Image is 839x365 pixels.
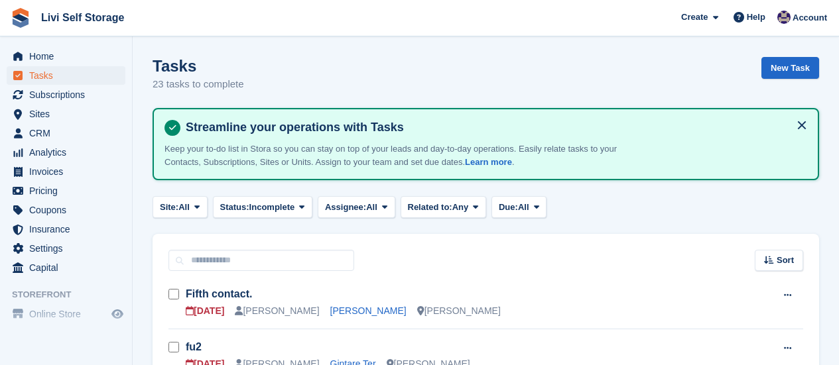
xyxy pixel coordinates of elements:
a: Fifth contact. [186,288,252,299]
img: stora-icon-8386f47178a22dfd0bd8f6a31ec36ba5ce8667c1dd55bd0f319d3a0aa187defe.svg [11,8,31,28]
span: Assignee: [325,201,366,214]
a: menu [7,143,125,162]
span: Due: [499,201,518,214]
span: Invoices [29,162,109,181]
span: Settings [29,239,109,258]
span: Insurance [29,220,109,238]
span: Home [29,47,109,66]
a: menu [7,182,125,200]
span: Subscriptions [29,85,109,104]
p: Keep your to-do list in Stora so you can stay on top of your leads and day-to-day operations. Eas... [164,142,629,168]
button: Assignee: All [318,196,395,218]
a: menu [7,124,125,142]
span: All [178,201,190,214]
span: All [518,201,529,214]
a: menu [7,47,125,66]
a: menu [7,85,125,104]
span: Account [793,11,827,25]
span: Create [681,11,708,24]
a: menu [7,162,125,181]
div: [DATE] [186,304,224,318]
h4: Streamline your operations with Tasks [180,120,807,135]
a: fu2 [186,341,202,352]
a: Learn more [465,157,512,167]
span: Storefront [12,288,132,301]
span: Incomplete [249,201,295,214]
img: Jim [777,11,791,24]
span: Status: [220,201,249,214]
span: Sort [777,254,794,267]
span: Capital [29,258,109,277]
p: 23 tasks to complete [153,77,244,92]
button: Status: Incomplete [213,196,312,218]
span: Help [747,11,765,24]
span: Sites [29,105,109,123]
a: menu [7,105,125,123]
a: menu [7,258,125,277]
span: Any [452,201,469,214]
a: menu [7,220,125,238]
span: Analytics [29,143,109,162]
a: menu [7,66,125,85]
a: menu [7,305,125,323]
button: Related to: Any [401,196,486,218]
span: Coupons [29,201,109,219]
a: New Task [761,57,819,79]
span: Related to: [408,201,452,214]
span: Tasks [29,66,109,85]
a: menu [7,239,125,258]
span: All [366,201,377,214]
a: Livi Self Storage [36,7,129,28]
span: Pricing [29,182,109,200]
a: menu [7,201,125,219]
div: [PERSON_NAME] [417,304,501,318]
button: Due: All [491,196,547,218]
span: Online Store [29,305,109,323]
span: CRM [29,124,109,142]
h1: Tasks [153,57,244,75]
button: Site: All [153,196,208,218]
a: Preview store [109,306,125,322]
div: [PERSON_NAME] [235,304,319,318]
span: Site: [160,201,178,214]
a: [PERSON_NAME] [330,305,407,316]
